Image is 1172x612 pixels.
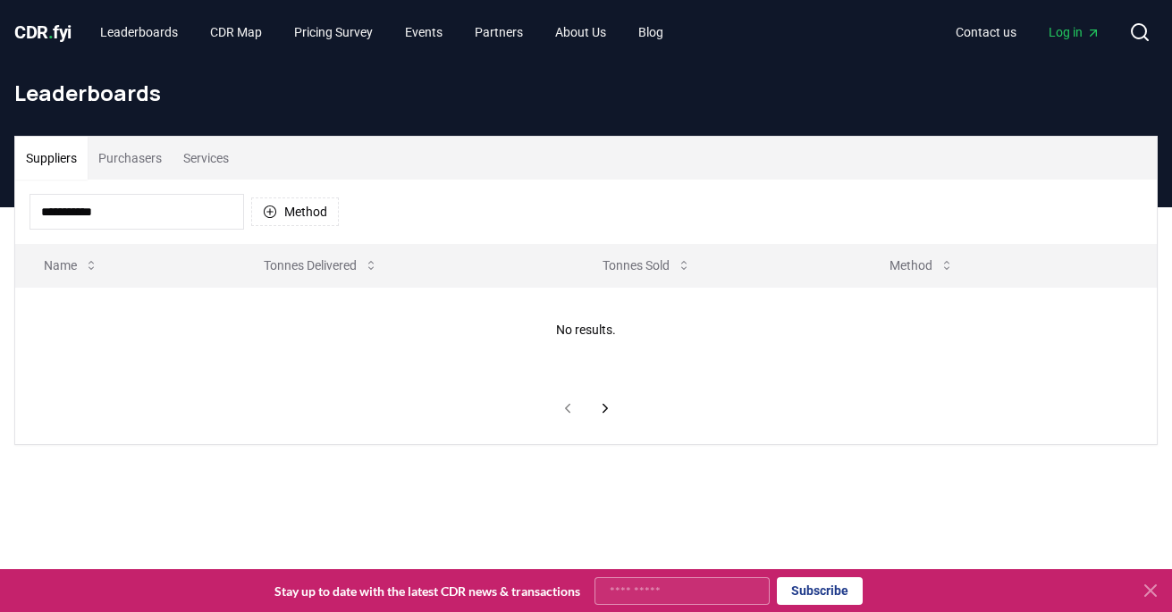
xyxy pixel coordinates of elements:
a: Log in [1034,16,1115,48]
button: Suppliers [15,137,88,180]
button: Services [173,137,240,180]
a: Partners [460,16,537,48]
a: About Us [541,16,620,48]
td: No results. [15,287,1157,373]
h1: Leaderboards [14,79,1158,107]
button: Purchasers [88,137,173,180]
a: Blog [624,16,678,48]
span: . [48,21,54,43]
button: Method [875,247,968,283]
button: next page [590,390,620,426]
button: Method [251,197,339,226]
a: Leaderboards [86,16,192,48]
nav: Main [941,16,1115,48]
nav: Main [86,16,678,48]
button: Tonnes Sold [588,247,705,283]
a: Pricing Survey [280,16,387,48]
span: CDR fyi [14,21,72,43]
a: CDR Map [196,16,276,48]
span: Log in [1049,23,1100,41]
a: Contact us [941,16,1031,48]
a: Events [391,16,457,48]
button: Name [30,247,113,283]
a: CDR.fyi [14,20,72,45]
button: Tonnes Delivered [249,247,392,283]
